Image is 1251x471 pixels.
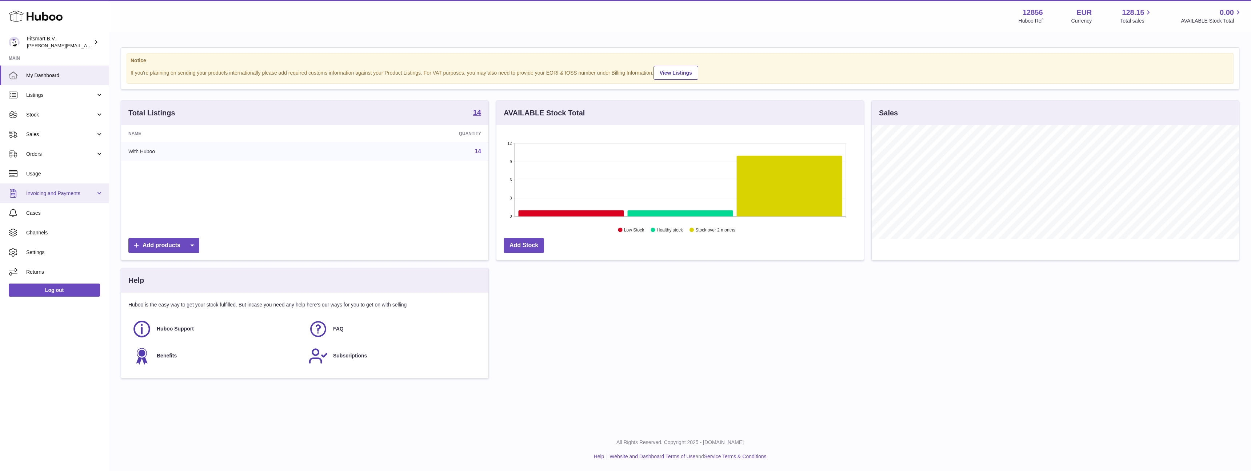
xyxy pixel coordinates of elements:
[128,301,481,308] p: Huboo is the easy way to get your stock fulfilled. But incase you need any help here's our ways f...
[504,108,585,118] h3: AVAILABLE Stock Total
[26,92,96,99] span: Listings
[607,453,766,460] li: and
[509,159,512,164] text: 9
[26,111,96,118] span: Stock
[27,43,146,48] span: [PERSON_NAME][EMAIL_ADDRESS][DOMAIN_NAME]
[1181,17,1242,24] span: AVAILABLE Stock Total
[26,131,96,138] span: Sales
[473,109,481,118] a: 14
[26,229,103,236] span: Channels
[1220,8,1234,17] span: 0.00
[26,210,103,217] span: Cases
[157,352,177,359] span: Benefits
[128,108,175,118] h3: Total Listings
[157,325,194,332] span: Huboo Support
[315,125,488,142] th: Quantity
[473,109,481,116] strong: 14
[128,238,199,253] a: Add products
[1071,17,1092,24] div: Currency
[1076,8,1092,17] strong: EUR
[115,439,1245,446] p: All Rights Reserved. Copyright 2025 - [DOMAIN_NAME]
[26,269,103,276] span: Returns
[695,227,735,233] text: Stock over 2 months
[609,454,695,459] a: Website and Dashboard Terms of Use
[333,352,367,359] span: Subscriptions
[509,178,512,182] text: 6
[475,148,481,154] a: 14
[507,141,512,146] text: 12
[1122,8,1144,17] span: 128.15
[1019,17,1043,24] div: Huboo Ref
[1181,8,1242,24] a: 0.00 AVAILABLE Stock Total
[121,125,315,142] th: Name
[9,284,100,297] a: Log out
[657,227,683,233] text: Healthy stock
[26,151,96,158] span: Orders
[131,65,1230,80] div: If you're planning on sending your products internationally please add required customs informati...
[509,196,512,200] text: 3
[308,346,477,366] a: Subscriptions
[308,319,477,339] a: FAQ
[121,142,315,161] td: With Huboo
[654,66,698,80] a: View Listings
[26,249,103,256] span: Settings
[9,37,20,48] img: jonathan@leaderoo.com
[1023,8,1043,17] strong: 12856
[624,227,644,233] text: Low Stock
[132,346,301,366] a: Benefits
[26,72,103,79] span: My Dashboard
[26,170,103,177] span: Usage
[26,190,96,197] span: Invoicing and Payments
[704,454,767,459] a: Service Terms & Conditions
[333,325,344,332] span: FAQ
[1120,8,1152,24] a: 128.15 Total sales
[879,108,898,118] h3: Sales
[1120,17,1152,24] span: Total sales
[504,238,544,253] a: Add Stock
[27,35,92,49] div: Fitsmart B.V.
[594,454,604,459] a: Help
[509,214,512,218] text: 0
[131,57,1230,64] strong: Notice
[132,319,301,339] a: Huboo Support
[128,276,144,285] h3: Help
